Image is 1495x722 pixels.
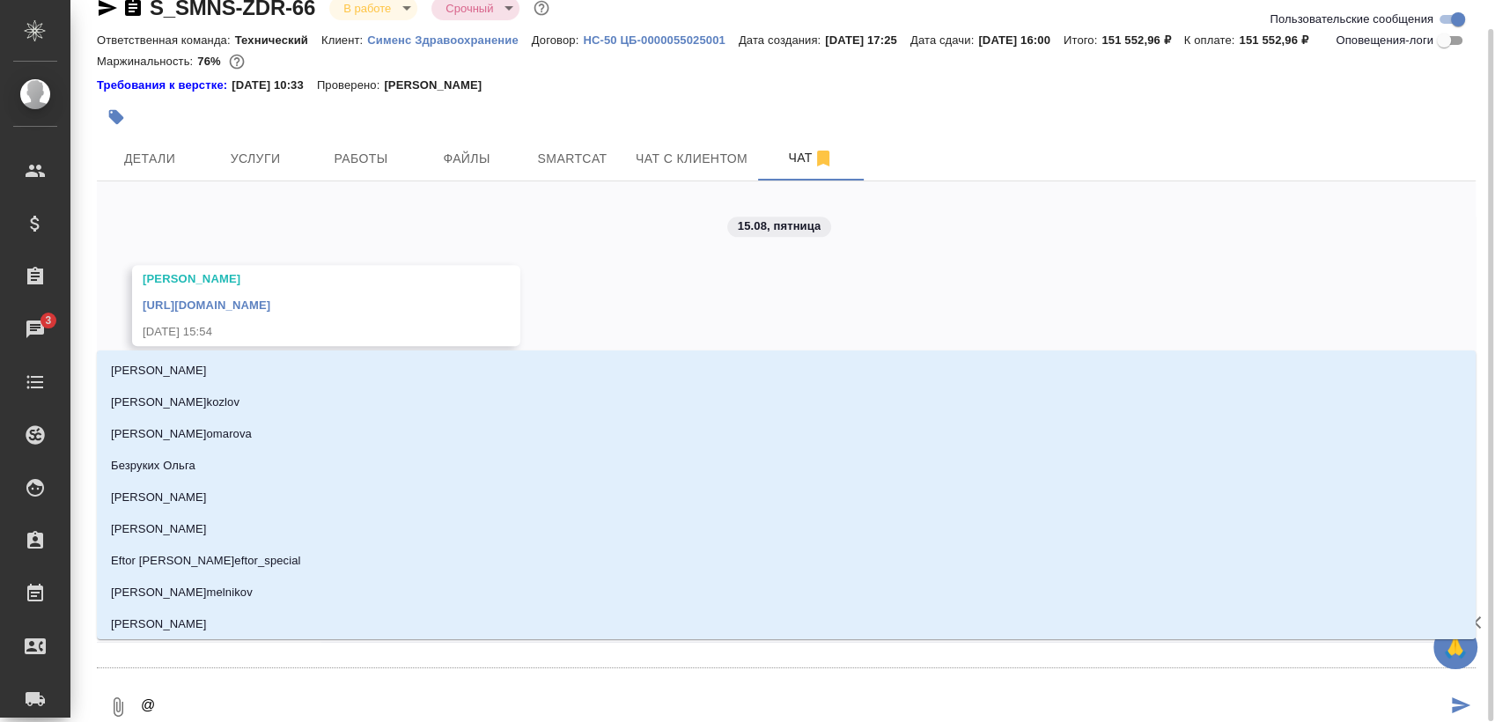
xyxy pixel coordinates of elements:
[825,33,910,47] p: [DATE] 17:25
[111,489,207,506] p: [PERSON_NAME]
[321,33,367,47] p: Клиент:
[143,323,459,341] div: [DATE] 15:54
[97,55,197,68] p: Маржинальность:
[232,77,317,94] p: [DATE] 10:33
[636,148,747,170] span: Чат с клиентом
[367,33,532,47] p: Сименс Здравоохранение
[111,552,301,570] p: Eftor [PERSON_NAME]eftor_special
[197,55,225,68] p: 76%
[1433,625,1477,669] button: 🙏
[111,584,253,601] p: [PERSON_NAME]melnikov
[34,312,62,329] span: 3
[317,77,385,94] p: Проверено:
[225,50,248,73] button: 29984.81 RUB;
[739,33,825,47] p: Дата создания:
[367,32,532,47] a: Сименс Здравоохранение
[338,1,396,16] button: В работе
[530,148,615,170] span: Smartcat
[97,33,235,47] p: Ответственная команда:
[111,520,207,538] p: [PERSON_NAME]
[107,148,192,170] span: Детали
[319,148,403,170] span: Работы
[111,362,207,379] p: [PERSON_NAME]
[111,457,195,475] p: Безруких Ольга
[111,615,207,633] p: [PERSON_NAME]
[97,98,136,136] button: Добавить тэг
[583,33,738,47] p: HC-50 ЦБ-0000055025001
[97,77,232,94] a: Требования к верстке:
[978,33,1064,47] p: [DATE] 16:00
[1239,33,1321,47] p: 151 552,96 ₽
[143,270,459,288] div: [PERSON_NAME]
[235,33,321,47] p: Технический
[111,394,239,411] p: [PERSON_NAME]kozlov
[1184,33,1240,47] p: К оплате:
[111,425,252,443] p: [PERSON_NAME]omarova
[738,217,821,235] p: 15.08, пятница
[1101,33,1183,47] p: 151 552,96 ₽
[384,77,495,94] p: [PERSON_NAME]
[1064,33,1101,47] p: Итого:
[213,148,298,170] span: Услуги
[424,148,509,170] span: Файлы
[910,33,978,47] p: Дата сдачи:
[1270,11,1433,28] span: Пользовательские сообщения
[583,32,738,47] a: HC-50 ЦБ-0000055025001
[1440,629,1470,666] span: 🙏
[769,147,853,169] span: Чат
[813,148,834,169] svg: Отписаться
[1336,32,1433,49] span: Оповещения-логи
[532,33,584,47] p: Договор:
[143,298,270,312] a: [URL][DOMAIN_NAME]
[4,307,66,351] a: 3
[97,77,232,94] div: Нажми, чтобы открыть папку с инструкцией
[440,1,498,16] button: Срочный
